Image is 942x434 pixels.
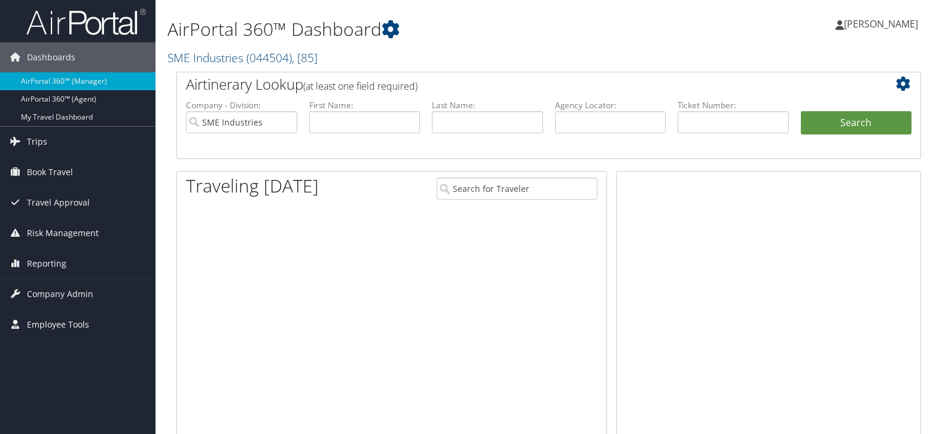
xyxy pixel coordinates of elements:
label: Last Name: [432,99,543,111]
label: Agency Locator: [555,99,666,111]
label: First Name: [309,99,420,111]
h1: AirPortal 360™ Dashboard [167,17,676,42]
span: [PERSON_NAME] [844,17,918,30]
span: (at least one field required) [303,80,417,93]
button: Search [801,111,912,135]
span: ( 044504 ) [246,50,292,66]
span: Book Travel [27,157,73,187]
a: [PERSON_NAME] [836,6,930,42]
label: Company - Division: [186,99,297,111]
h2: Airtinerary Lookup [186,74,849,94]
span: Trips [27,127,47,157]
span: Dashboards [27,42,75,72]
img: airportal-logo.png [26,8,146,36]
span: Travel Approval [27,188,90,218]
label: Ticket Number: [678,99,789,111]
h1: Traveling [DATE] [186,173,319,198]
span: Company Admin [27,279,93,309]
a: SME Industries [167,50,318,66]
span: Risk Management [27,218,99,248]
span: Reporting [27,249,66,279]
span: Employee Tools [27,310,89,340]
span: , [ 85 ] [292,50,318,66]
input: Search for Traveler [437,178,597,200]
